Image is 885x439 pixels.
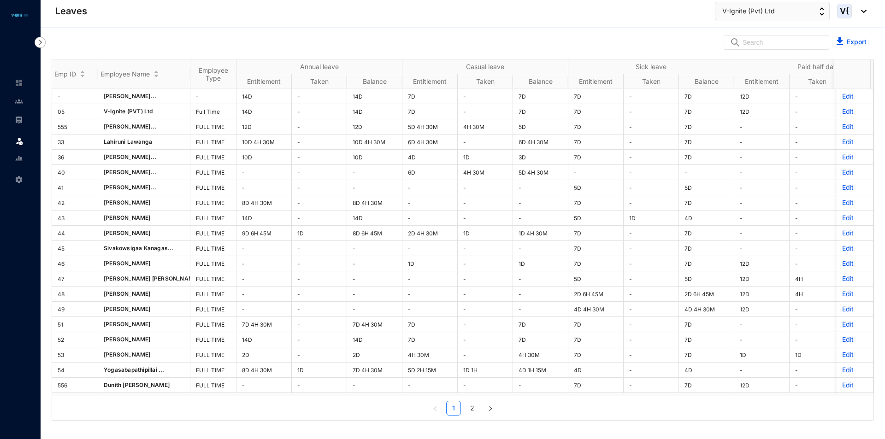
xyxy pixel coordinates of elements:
[513,104,568,119] td: 7D
[513,302,568,317] td: -
[568,74,624,89] th: Entitlement
[513,332,568,347] td: 7D
[236,165,292,180] td: -
[347,180,402,195] td: -
[402,211,458,226] td: -
[52,256,98,271] td: 46
[52,317,98,332] td: 51
[236,135,292,150] td: 10D 4H 30M
[402,150,458,165] td: 4D
[190,271,236,287] td: FULL TIME
[734,119,790,135] td: -
[513,241,568,256] td: -
[790,302,845,317] td: -
[292,74,347,89] th: Taken
[842,137,867,146] p: Edit
[347,256,402,271] td: -
[513,317,568,332] td: 7D
[52,59,98,89] th: Emp ID
[292,180,347,195] td: -
[734,195,790,211] td: -
[679,271,734,287] td: 5D
[513,165,568,180] td: 5D 4H 30M
[190,89,236,104] td: -
[55,5,87,18] p: Leaves
[7,92,29,111] li: Contacts
[679,256,734,271] td: 7D
[236,150,292,165] td: 10D
[347,104,402,119] td: 14D
[458,150,513,165] td: 1D
[568,104,624,119] td: 7D
[624,135,679,150] td: -
[52,150,98,165] td: 36
[679,135,734,150] td: 7D
[52,165,98,180] td: 40
[7,149,29,168] li: Reports
[190,226,236,241] td: FULL TIME
[432,406,438,411] span: left
[679,317,734,332] td: 7D
[790,119,845,135] td: -
[190,256,236,271] td: FULL TIME
[856,10,867,13] img: dropdown-black.8e83cc76930a90b1a4fdb6d089b7bf3a.svg
[790,195,845,211] td: -
[292,226,347,241] td: 1D
[402,180,458,195] td: -
[734,135,790,150] td: -
[790,89,845,104] td: -
[190,180,236,195] td: FULL TIME
[446,401,461,416] li: 1
[790,165,845,180] td: -
[842,92,867,101] p: Edit
[679,226,734,241] td: 7D
[236,256,292,271] td: -
[402,256,458,271] td: 1D
[842,198,867,207] p: Edit
[513,180,568,195] td: -
[679,104,734,119] td: 7D
[458,135,513,150] td: -
[790,211,845,226] td: -
[734,180,790,195] td: -
[347,119,402,135] td: 12D
[513,287,568,302] td: -
[568,302,624,317] td: 4D 4H 30M
[568,165,624,180] td: -
[568,271,624,287] td: 5D
[568,256,624,271] td: 7D
[679,165,734,180] td: -
[790,135,845,150] td: -
[679,74,734,89] th: Balance
[679,302,734,317] td: 4D 4H 30M
[292,256,347,271] td: -
[842,320,867,329] p: Edit
[790,104,845,119] td: -
[568,135,624,150] td: 7D
[513,271,568,287] td: -
[15,79,23,87] img: home-unselected.a29eae3204392db15eaf.svg
[402,287,458,302] td: -
[568,180,624,195] td: 5D
[679,89,734,104] td: 7D
[402,74,458,89] th: Entitlement
[236,195,292,211] td: 8D 4H 30M
[624,287,679,302] td: -
[568,150,624,165] td: 7D
[402,317,458,332] td: 7D
[104,289,184,299] p: [PERSON_NAME]
[458,332,513,347] td: -
[52,226,98,241] td: 44
[458,119,513,135] td: 4H 30M
[292,119,347,135] td: -
[52,89,98,104] td: -
[98,59,190,89] th: Employee Name
[52,332,98,347] td: 52
[347,226,402,241] td: 8D 6H 45M
[236,317,292,332] td: 7D 4H 30M
[743,35,823,49] input: Search
[679,119,734,135] td: 7D
[347,150,402,165] td: 10D
[734,241,790,256] td: -
[458,302,513,317] td: -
